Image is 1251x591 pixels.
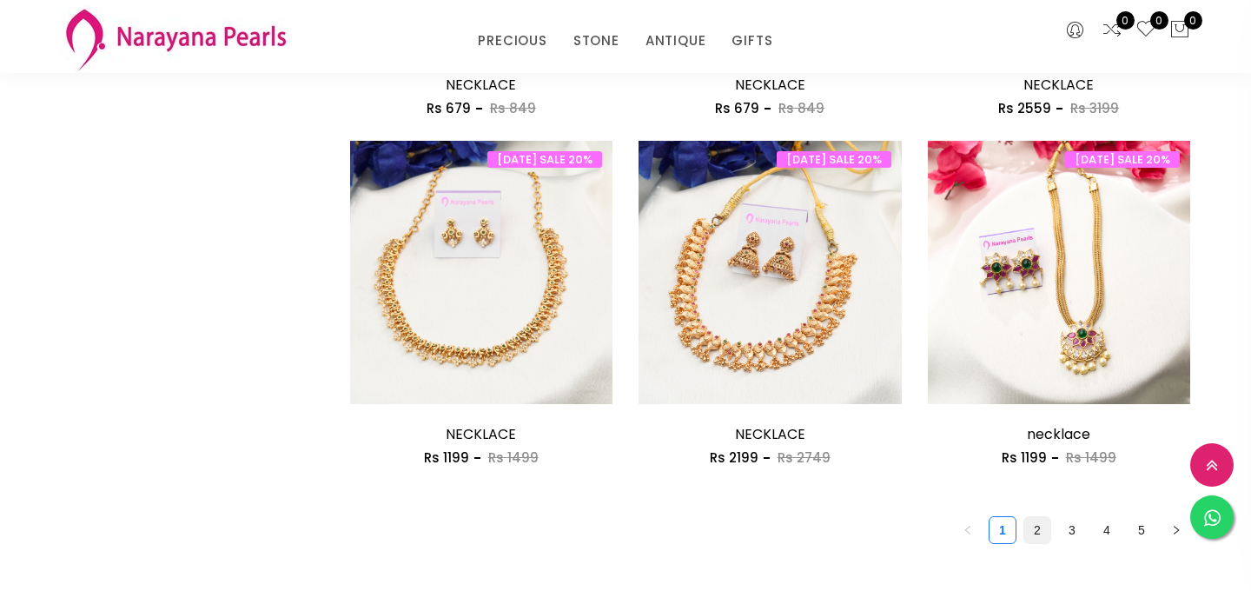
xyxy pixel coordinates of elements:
[998,99,1051,117] span: Rs 2559
[1135,19,1156,42] a: 0
[735,75,805,95] a: NECKLACE
[487,151,602,168] span: [DATE] SALE 20%
[446,75,516,95] a: NECKLACE
[424,448,469,467] span: Rs 1199
[963,525,973,535] span: left
[778,99,824,117] span: Rs 849
[1059,517,1085,543] a: 3
[1002,448,1047,467] span: Rs 1199
[1169,19,1190,42] button: 0
[1129,517,1155,543] a: 5
[1024,517,1050,543] a: 2
[1128,516,1155,544] li: 5
[1102,19,1122,42] a: 0
[1171,525,1181,535] span: right
[710,448,758,467] span: Rs 2199
[1058,516,1086,544] li: 3
[573,28,619,54] a: STONE
[715,99,759,117] span: Rs 679
[731,28,772,54] a: GIFTS
[954,516,982,544] li: Previous Page
[990,517,1016,543] a: 1
[1065,151,1180,168] span: [DATE] SALE 20%
[1070,99,1119,117] span: Rs 3199
[954,516,982,544] button: left
[427,99,471,117] span: Rs 679
[1184,11,1202,30] span: 0
[1023,75,1094,95] a: NECKLACE
[989,516,1016,544] li: 1
[446,424,516,444] a: NECKLACE
[488,448,539,467] span: Rs 1499
[645,28,706,54] a: ANTIQUE
[1094,517,1120,543] a: 4
[1027,424,1090,444] a: necklace
[1093,516,1121,544] li: 4
[777,151,891,168] span: [DATE] SALE 20%
[778,448,831,467] span: Rs 2749
[1162,516,1190,544] button: right
[1116,11,1135,30] span: 0
[490,99,536,117] span: Rs 849
[1023,516,1051,544] li: 2
[735,424,805,444] a: NECKLACE
[1150,11,1168,30] span: 0
[478,28,546,54] a: PRECIOUS
[1066,448,1116,467] span: Rs 1499
[1162,516,1190,544] li: Next Page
